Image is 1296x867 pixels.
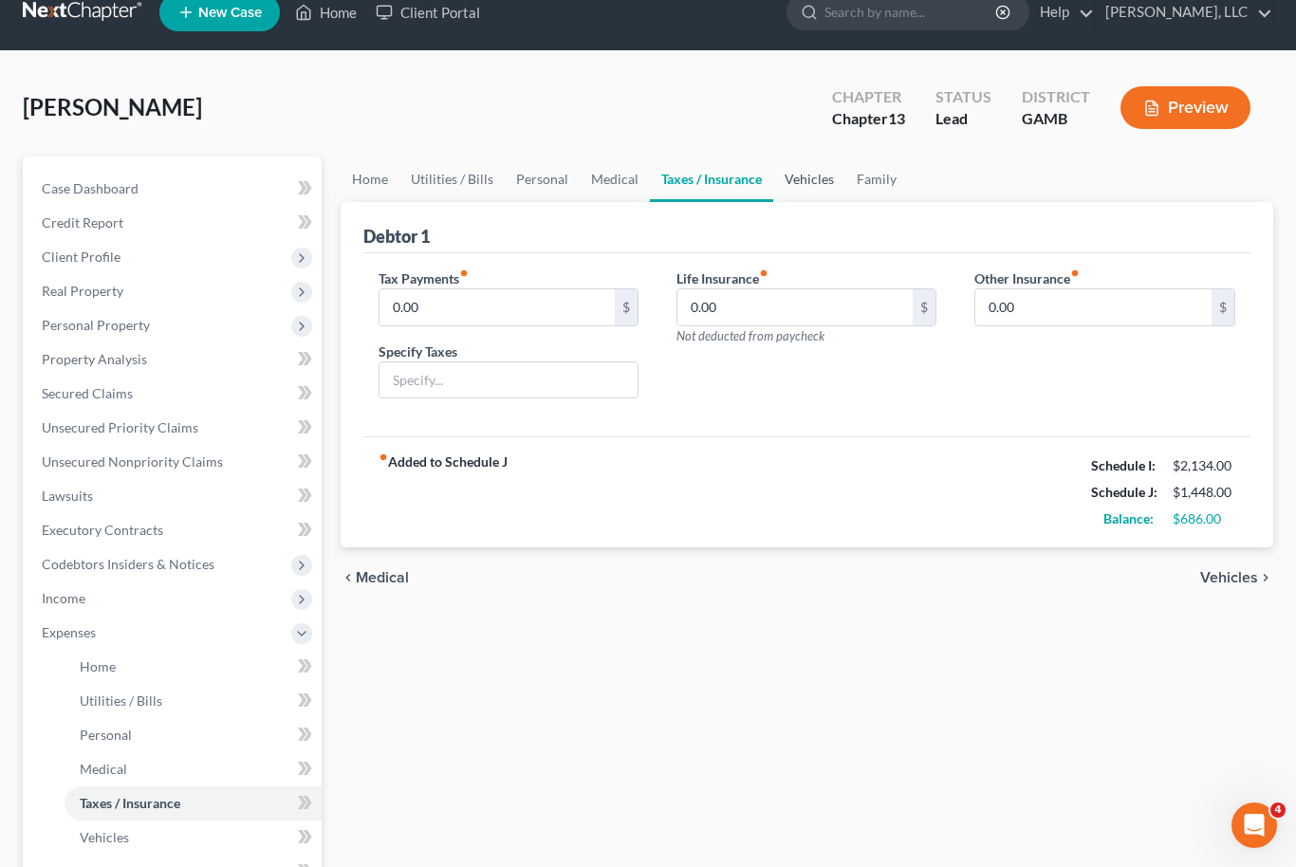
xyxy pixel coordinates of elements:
[27,377,322,411] a: Secured Claims
[1103,510,1154,526] strong: Balance:
[459,268,469,278] i: fiber_manual_record
[42,453,223,470] span: Unsecured Nonpriority Claims
[23,93,202,120] span: [PERSON_NAME]
[1091,457,1156,473] strong: Schedule I:
[380,289,616,325] input: --
[80,795,180,811] span: Taxes / Insurance
[42,351,147,367] span: Property Analysis
[65,786,322,821] a: Taxes / Insurance
[759,268,768,278] i: fiber_manual_record
[399,157,505,202] a: Utilities / Bills
[935,86,991,108] div: Status
[1173,509,1235,528] div: $686.00
[676,328,824,343] span: Not deducted from paycheck
[379,452,508,532] strong: Added to Schedule J
[80,761,127,777] span: Medical
[80,727,132,743] span: Personal
[379,452,388,462] i: fiber_manual_record
[615,289,638,325] div: $
[65,684,322,718] a: Utilities / Bills
[505,157,580,202] a: Personal
[1022,86,1090,108] div: District
[341,570,356,585] i: chevron_left
[1258,570,1273,585] i: chevron_right
[379,341,457,361] label: Specify Taxes
[650,157,773,202] a: Taxes / Insurance
[676,268,768,288] label: Life Insurance
[974,268,1080,288] label: Other Insurance
[42,419,198,435] span: Unsecured Priority Claims
[42,556,214,572] span: Codebtors Insiders & Notices
[677,289,914,325] input: --
[42,214,123,231] span: Credit Report
[42,249,120,265] span: Client Profile
[773,157,845,202] a: Vehicles
[379,268,469,288] label: Tax Payments
[65,821,322,855] a: Vehicles
[888,109,905,127] span: 13
[341,570,409,585] button: chevron_left Medical
[27,479,322,513] a: Lawsuits
[80,829,129,845] span: Vehicles
[27,342,322,377] a: Property Analysis
[42,488,93,504] span: Lawsuits
[356,570,409,585] span: Medical
[42,283,123,299] span: Real Property
[913,289,935,325] div: $
[1200,570,1273,585] button: Vehicles chevron_right
[832,86,905,108] div: Chapter
[42,385,133,401] span: Secured Claims
[1200,570,1258,585] span: Vehicles
[27,513,322,547] a: Executory Contracts
[1173,483,1235,502] div: $1,448.00
[832,108,905,130] div: Chapter
[1070,268,1080,278] i: fiber_manual_record
[65,752,322,786] a: Medical
[65,650,322,684] a: Home
[1091,484,1157,500] strong: Schedule J:
[975,289,1212,325] input: --
[27,445,322,479] a: Unsecured Nonpriority Claims
[363,225,430,248] div: Debtor 1
[935,108,991,130] div: Lead
[1173,456,1235,475] div: $2,134.00
[80,692,162,709] span: Utilities / Bills
[42,624,96,640] span: Expenses
[1270,802,1286,818] span: 4
[42,590,85,606] span: Income
[1212,289,1234,325] div: $
[65,718,322,752] a: Personal
[1120,86,1250,129] button: Preview
[27,411,322,445] a: Unsecured Priority Claims
[341,157,399,202] a: Home
[198,6,262,20] span: New Case
[42,317,150,333] span: Personal Property
[580,157,650,202] a: Medical
[80,658,116,674] span: Home
[845,157,908,202] a: Family
[42,180,139,196] span: Case Dashboard
[42,522,163,538] span: Executory Contracts
[1022,108,1090,130] div: GAMB
[27,172,322,206] a: Case Dashboard
[380,362,638,398] input: Specify...
[27,206,322,240] a: Credit Report
[1231,802,1277,848] iframe: Intercom live chat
